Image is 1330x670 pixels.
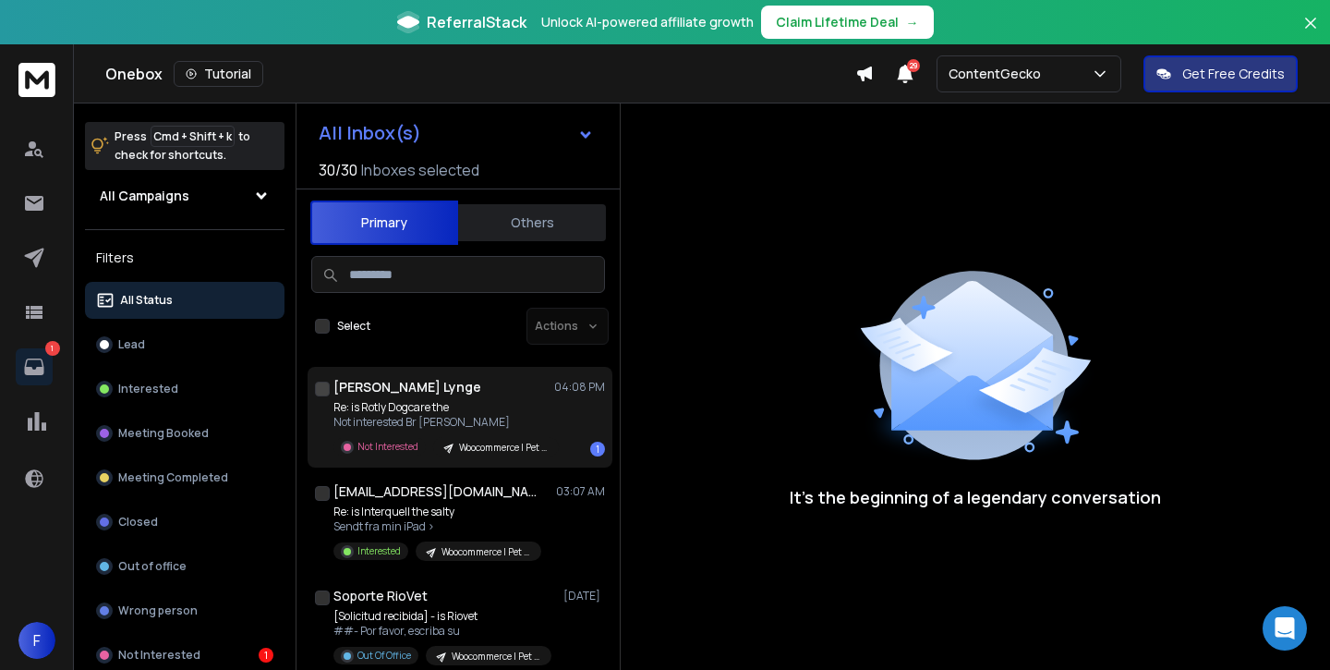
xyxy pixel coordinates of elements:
span: 29 [907,59,920,72]
p: Out of office [118,559,187,574]
button: All Inbox(s) [304,115,609,152]
button: Wrong person [85,592,284,629]
p: Wrong person [118,603,198,618]
p: Woocommerce | Pet Food & Supplies | [GEOGRAPHIC_DATA] | Eerik's unhinged, shorter | [DATE] [441,545,530,559]
label: Select [337,319,370,334]
div: Open Intercom Messenger [1263,606,1307,651]
button: Interested [85,371,284,408]
button: Others [458,202,606,243]
p: Re: is Interquell the salty [333,505,541,519]
button: Out of office [85,548,284,585]
p: Meeting Booked [118,426,209,441]
p: Woocommerce | Pet Food & Supplies | [GEOGRAPHIC_DATA] | Eerik's unhinged, shorter | [DATE] [459,441,548,455]
p: Not Interested [357,440,418,454]
span: ReferralStack [427,11,526,33]
div: 1 [590,442,605,457]
button: Claim Lifetime Deal→ [761,6,934,39]
p: [DATE] [563,589,605,603]
h1: [EMAIL_ADDRESS][DOMAIN_NAME] [333,482,537,501]
h3: Filters [85,245,284,271]
button: Meeting Booked [85,415,284,452]
button: Tutorial [174,61,263,87]
span: Cmd + Shift + k [151,126,235,147]
button: All Status [85,282,284,319]
a: 1 [16,348,53,385]
p: 1 [45,341,60,356]
p: Interested [118,382,178,396]
p: It’s the beginning of a legendary conversation [790,484,1161,510]
button: Get Free Credits [1143,55,1298,92]
p: ##- Por favor, escriba su [333,624,551,639]
p: ContentGecko [949,65,1048,83]
button: Primary [310,201,458,245]
span: → [906,13,919,31]
p: Lead [118,337,145,352]
p: Not interested Br [PERSON_NAME] [333,415,555,430]
p: 04:08 PM [554,380,605,395]
button: Lead [85,326,284,363]
p: 03:07 AM [556,484,605,499]
p: Closed [118,515,158,530]
p: Re: is Rotly Dogcare the [333,400,555,415]
p: Out Of Office [357,649,411,663]
p: Meeting Completed [118,470,228,485]
div: Onebox [105,61,855,87]
h1: Soporte RioVet [333,587,428,605]
button: All Campaigns [85,177,284,214]
button: Closed [85,504,284,541]
button: F [18,622,55,659]
p: Press to check for shortcuts. [115,128,250,164]
h1: [PERSON_NAME] Lynge [333,378,481,396]
button: Meeting Completed [85,459,284,496]
p: Not Interested [118,648,200,663]
div: 1 [259,648,273,663]
button: Close banner [1299,11,1323,55]
p: [Solicitud recibida] - is Riovet [333,609,551,624]
h1: All Inbox(s) [319,124,421,142]
p: Interested [357,544,401,558]
h1: All Campaigns [100,187,189,205]
h3: Inboxes selected [361,159,479,181]
p: Unlock AI-powered affiliate growth [541,13,754,31]
p: All Status [120,293,173,308]
span: 30 / 30 [319,159,357,181]
p: Woocommerce | Pet Food & Supplies | [GEOGRAPHIC_DATA] | [PERSON_NAME]'s unhinged, Erki v2 | [DATE] [452,650,540,664]
p: Get Free Credits [1182,65,1285,83]
p: Sendt fra min iPad > [333,519,541,534]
